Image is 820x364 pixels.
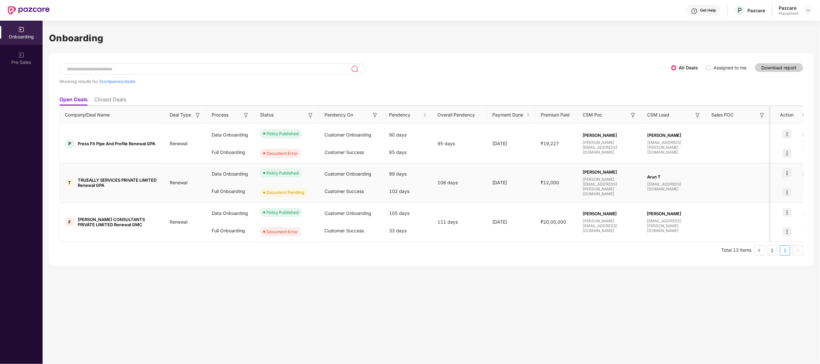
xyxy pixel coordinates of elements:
div: Policy Published [266,130,299,137]
div: Document Pending [266,189,304,196]
li: 1 [767,245,777,256]
span: Customer Success [325,188,364,194]
span: [PERSON_NAME] [583,133,637,138]
span: Pendency On [325,111,353,118]
span: Pendency [389,111,422,118]
span: ₹20,00,000 [535,219,571,225]
span: left [757,248,761,252]
a: 2 [780,246,790,255]
div: Policy Published [266,209,299,216]
img: New Pazcare Logo [8,6,50,15]
span: Renewal [165,180,193,185]
span: Renewal [165,219,193,225]
span: CSM Poc [583,111,602,118]
span: [EMAIL_ADDRESS][DOMAIN_NAME] [647,182,701,191]
span: right [796,248,800,252]
img: svg+xml;base64,PHN2ZyB3aWR0aD0iMTYiIGhlaWdodD0iMTYiIHZpZXdCb3g9IjAgMCAxNiAxNiIgZmlsbD0ibm9uZSIgeG... [243,112,249,118]
div: 33 days [384,222,432,239]
span: [PERSON_NAME][EMAIL_ADDRESS][PERSON_NAME][DOMAIN_NAME] [583,177,637,196]
div: Pazcare [748,7,765,14]
th: Pendency [384,106,432,124]
li: Next Page [793,245,803,256]
div: Full Onboarding [206,183,255,200]
span: 3 companies/deals [99,79,135,84]
span: Customer Onboarding [325,171,371,177]
span: [EMAIL_ADDRESS][PERSON_NAME][DOMAIN_NAME] [647,140,701,155]
li: Closed Deals [94,96,126,106]
li: 2 [780,245,790,256]
div: [DATE] [487,140,535,147]
div: Full Onboarding [206,144,255,161]
li: Total 13 items [722,245,752,256]
span: [PERSON_NAME] [583,169,637,175]
label: Assigned to me [714,65,747,70]
div: 105 days [384,205,432,222]
div: Placement [779,11,799,16]
span: Customer Onboarding [325,132,371,137]
img: svg+xml;base64,PHN2ZyB3aWR0aD0iMTYiIGhlaWdodD0iMTYiIHZpZXdCb3g9IjAgMCAxNiAxNiIgZmlsbD0ibm9uZSIgeG... [695,112,701,118]
div: Showing results for [59,79,671,84]
div: 99 days [384,165,432,183]
span: Arun T [647,174,701,179]
label: All Deals [679,65,698,70]
div: Pazcare [779,5,799,11]
div: Document Error [266,228,298,235]
span: ₹19,227 [535,141,564,146]
div: F [65,217,75,227]
button: Download report [755,63,803,72]
span: Customer Success [325,149,364,155]
th: Action [771,106,803,124]
span: Sales POC [712,111,734,118]
span: [PERSON_NAME] [583,211,637,216]
img: svg+xml;base64,PHN2ZyB3aWR0aD0iMTYiIGhlaWdodD0iMTYiIHZpZXdCb3g9IjAgMCAxNiAxNiIgZmlsbD0ibm9uZSIgeG... [372,112,378,118]
span: [EMAIL_ADDRESS][PERSON_NAME][DOMAIN_NAME] [647,218,701,233]
img: svg+xml;base64,PHN2ZyB3aWR0aD0iMTYiIGhlaWdodD0iMTYiIHZpZXdCb3g9IjAgMCAxNiAxNiIgZmlsbD0ibm9uZSIgeG... [195,112,201,118]
div: T [65,178,75,187]
span: [PERSON_NAME] [647,211,701,216]
div: Policy Published [266,170,299,176]
div: 106 days [432,179,487,186]
span: TRUEALLY SERVICES PRIVATE LIMITED Renewal GPA [78,177,159,188]
span: Deal Type [170,111,191,118]
span: ₹12,000 [535,180,564,185]
div: Data Onboarding [206,165,255,183]
th: Payment Done [487,106,535,124]
img: icon [783,129,792,138]
th: Overall Pendency [432,106,487,124]
li: Open Deals [59,96,88,106]
div: Full Onboarding [206,222,255,239]
span: Customer Onboarding [325,210,371,216]
button: right [793,245,803,256]
div: Data Onboarding [206,126,255,144]
div: 102 days [384,183,432,200]
div: [DATE] [487,218,535,226]
span: Renewal [165,141,193,146]
img: icon [783,188,792,197]
h1: Onboarding [49,31,814,45]
a: 1 [767,246,777,255]
span: Process [212,111,228,118]
img: svg+xml;base64,PHN2ZyB3aWR0aD0iMTYiIGhlaWdodD0iMTYiIHZpZXdCb3g9IjAgMCAxNiAxNiIgZmlsbD0ibm9uZSIgeG... [759,112,765,118]
img: icon [783,149,792,158]
span: CSM Lead [647,111,669,118]
img: svg+xml;base64,PHN2ZyB3aWR0aD0iMTYiIGhlaWdodD0iMTYiIHZpZXdCb3g9IjAgMCAxNiAxNiIgZmlsbD0ibm9uZSIgeG... [630,112,636,118]
img: icon [783,227,792,236]
span: P [738,6,742,14]
div: 95 days [432,140,487,147]
span: [PERSON_NAME] [647,133,701,138]
span: Payment Done [492,111,525,118]
div: P [65,139,75,148]
span: [PERSON_NAME] CONSULTANTS PRIVATE LIMITED Renewal GMC [78,217,159,227]
div: Document Error [266,150,298,157]
div: 85 days [384,144,432,161]
span: [PERSON_NAME][EMAIL_ADDRESS][DOMAIN_NAME] [583,218,637,233]
img: svg+xml;base64,PHN2ZyB3aWR0aD0iMjAiIGhlaWdodD0iMjAiIHZpZXdCb3g9IjAgMCAyMCAyMCIgZmlsbD0ibm9uZSIgeG... [18,26,25,33]
div: 90 days [384,126,432,144]
div: [DATE] [487,179,535,186]
img: svg+xml;base64,PHN2ZyB3aWR0aD0iMjAiIGhlaWdodD0iMjAiIHZpZXdCb3g9IjAgMCAyMCAyMCIgZmlsbD0ibm9uZSIgeG... [18,52,25,58]
span: [PERSON_NAME][EMAIL_ADDRESS][DOMAIN_NAME] [583,140,637,155]
img: svg+xml;base64,PHN2ZyB3aWR0aD0iMjQiIGhlaWdodD0iMjUiIHZpZXdCb3g9IjAgMCAyNCAyNSIgZmlsbD0ibm9uZSIgeG... [351,65,358,73]
th: Company/Deal Name [60,106,165,124]
div: Get Help [700,8,716,13]
button: left [754,245,765,256]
